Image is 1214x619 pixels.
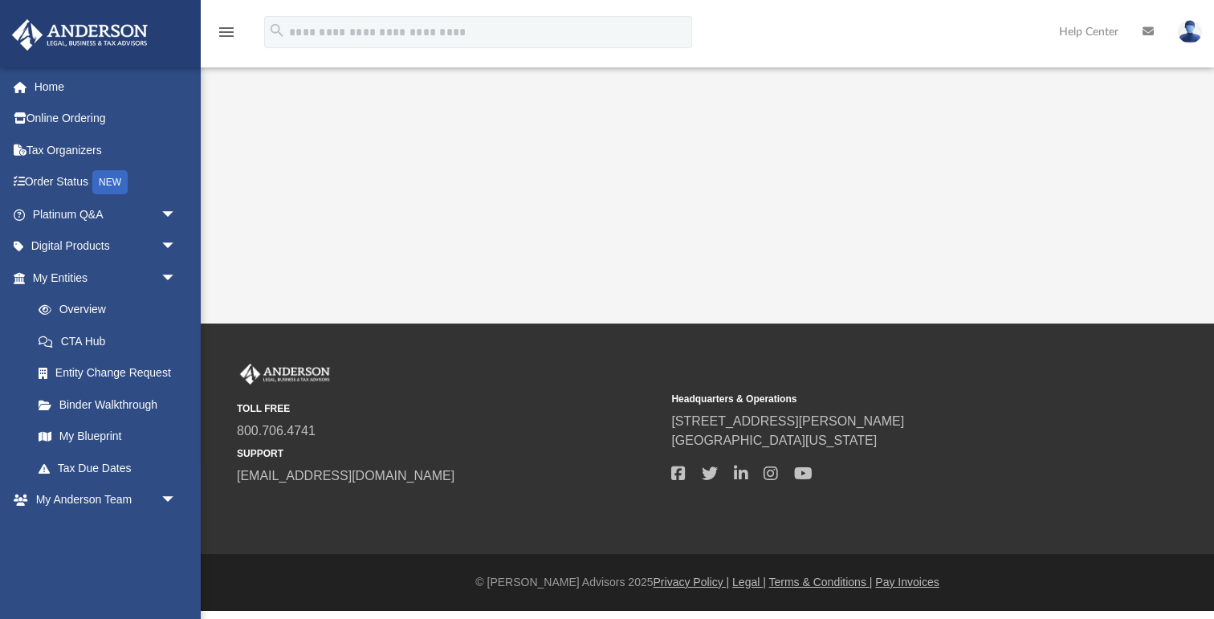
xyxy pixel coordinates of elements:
span: arrow_drop_down [161,230,193,263]
img: User Pic [1178,20,1202,43]
div: NEW [92,170,128,194]
a: Binder Walkthrough [22,389,201,421]
a: Tax Due Dates [22,452,201,484]
div: © [PERSON_NAME] Advisors 2025 [201,574,1214,591]
a: Privacy Policy | [654,576,730,588]
small: TOLL FREE [237,401,660,416]
span: arrow_drop_down [161,484,193,517]
img: Anderson Advisors Platinum Portal [7,19,153,51]
a: [GEOGRAPHIC_DATA][US_STATE] [671,434,877,447]
a: Terms & Conditions | [769,576,873,588]
a: Legal | [732,576,766,588]
small: SUPPORT [237,446,660,461]
a: My Entitiesarrow_drop_down [11,262,201,294]
a: Order StatusNEW [11,166,201,199]
a: My Blueprint [22,421,193,453]
i: menu [217,22,236,42]
a: [EMAIL_ADDRESS][DOMAIN_NAME] [237,469,454,483]
a: menu [217,31,236,42]
a: Overview [22,294,201,326]
span: arrow_drop_down [161,198,193,231]
img: Anderson Advisors Platinum Portal [237,364,333,385]
a: 800.706.4741 [237,424,316,438]
small: Headquarters & Operations [671,392,1094,406]
a: Home [11,71,201,103]
a: Tax Organizers [11,134,201,166]
a: Pay Invoices [875,576,939,588]
a: CTA Hub [22,325,201,357]
a: Online Ordering [11,103,201,135]
i: search [268,22,286,39]
a: Entity Change Request [22,357,201,389]
a: [STREET_ADDRESS][PERSON_NAME] [671,414,904,428]
a: Digital Productsarrow_drop_down [11,230,201,263]
a: My Anderson Teamarrow_drop_down [11,484,193,516]
a: Platinum Q&Aarrow_drop_down [11,198,201,230]
span: arrow_drop_down [161,262,193,295]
